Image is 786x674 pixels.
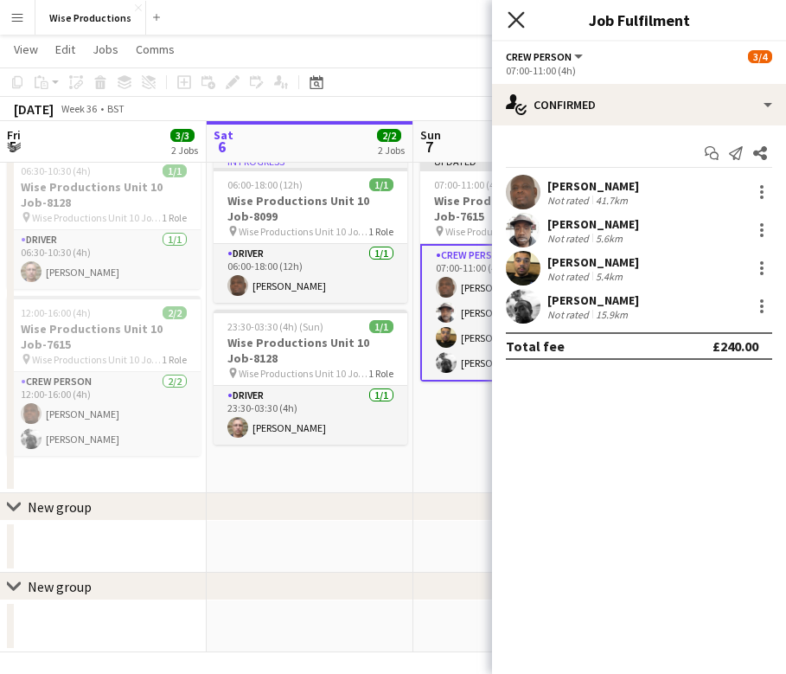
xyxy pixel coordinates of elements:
a: View [7,38,45,61]
h3: Wise Productions Unit 10 Job-8128 [214,335,407,366]
button: Crew Person [506,50,585,63]
app-card-role: Crew Person2/212:00-16:00 (4h)[PERSON_NAME][PERSON_NAME] [7,372,201,456]
div: New group [28,498,92,516]
div: Total fee [506,337,565,355]
div: 2 Jobs [171,144,198,157]
app-job-card: 06:30-10:30 (4h)1/1Wise Productions Unit 10 Job-8128 Wise Productions Unit 10 Job-81281 RoleDrive... [7,154,201,289]
span: 2/2 [163,306,187,319]
div: [DATE] [14,100,54,118]
a: Edit [48,38,82,61]
span: 23:30-03:30 (4h) (Sun) [227,320,323,333]
span: 06:00-18:00 (12h) [227,178,303,191]
div: 5.4km [592,270,626,283]
div: 07:00-11:00 (4h) [506,64,772,77]
span: Comms [136,42,175,57]
span: Crew Person [506,50,572,63]
span: 1/1 [369,320,393,333]
div: Not rated [547,232,592,245]
a: Jobs [86,38,125,61]
span: 5 [4,137,21,157]
app-job-card: 12:00-16:00 (4h)2/2Wise Productions Unit 10 Job-7615 Wise Productions Unit 10 Job-76151 RoleCrew ... [7,296,201,456]
div: 2 Jobs [378,144,405,157]
span: 7 [418,137,441,157]
span: 12:00-16:00 (4h) [21,306,91,319]
span: 3/3 [170,129,195,142]
a: Comms [129,38,182,61]
div: [PERSON_NAME] [547,254,639,270]
span: 1/1 [369,178,393,191]
div: [PERSON_NAME] [547,292,639,308]
span: 1 Role [162,211,187,224]
h3: Wise Productions Unit 10 Job-7615 [7,321,201,352]
app-card-role: Driver1/106:00-18:00 (12h)[PERSON_NAME] [214,244,407,303]
span: Sun [420,127,441,143]
div: [PERSON_NAME] [547,216,639,232]
h3: Job Fulfilment [492,9,786,31]
div: Not rated [547,194,592,207]
div: BST [107,102,125,115]
app-job-card: In progress06:00-18:00 (12h)1/1Wise Productions Unit 10 Job-8099 Wise Productions Unit 10 Job-809... [214,154,407,303]
h3: Wise Productions Unit 10 Job-8099 [214,193,407,224]
span: 06:30-10:30 (4h) [21,164,91,177]
span: 3/4 [748,50,772,63]
span: View [14,42,38,57]
div: Confirmed [492,84,786,125]
app-card-role: Driver1/123:30-03:30 (4h)[PERSON_NAME] [214,386,407,445]
span: Wise Productions Unit 10 Job-8128 [32,211,162,224]
app-job-card: Updated07:00-11:00 (4h)4/4Wise Productions Unit 10 Job-7615 Wise Productions Unit 10 Job-76151 Ro... [420,154,614,382]
span: 1 Role [162,353,187,366]
div: New group [28,578,92,595]
span: Wise Productions Unit 10 Job-8128 [239,367,368,380]
span: 1 Role [368,225,393,238]
span: Wise Productions Unit 10 Job-7615 [32,353,162,366]
div: Not rated [547,270,592,283]
span: Wise Productions Unit 10 Job-8099 [239,225,368,238]
span: 1 Role [368,367,393,380]
app-card-role: Driver1/106:30-10:30 (4h)[PERSON_NAME] [7,230,201,289]
span: 1/1 [163,164,187,177]
h3: Wise Productions Unit 10 Job-8128 [7,179,201,210]
app-card-role: Crew Person4/407:00-11:00 (4h)[PERSON_NAME][PERSON_NAME][PERSON_NAME][PERSON_NAME] [420,244,614,382]
span: Jobs [93,42,118,57]
div: Not rated [547,308,592,321]
button: Wise Productions [35,1,146,35]
span: 07:00-11:00 (4h) [434,178,504,191]
div: 5.6km [592,232,626,245]
span: Week 36 [57,102,100,115]
span: Edit [55,42,75,57]
h3: Wise Productions Unit 10 Job-7615 [420,193,614,224]
span: 2/2 [377,129,401,142]
span: Fri [7,127,21,143]
span: 6 [211,137,233,157]
span: Wise Productions Unit 10 Job-7615 [445,225,575,238]
span: Sat [214,127,233,143]
app-job-card: 23:30-03:30 (4h) (Sun)1/1Wise Productions Unit 10 Job-8128 Wise Productions Unit 10 Job-81281 Rol... [214,310,407,445]
div: [PERSON_NAME] [547,178,639,194]
div: £240.00 [713,337,758,355]
div: 41.7km [592,194,631,207]
div: 15.9km [592,308,631,321]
